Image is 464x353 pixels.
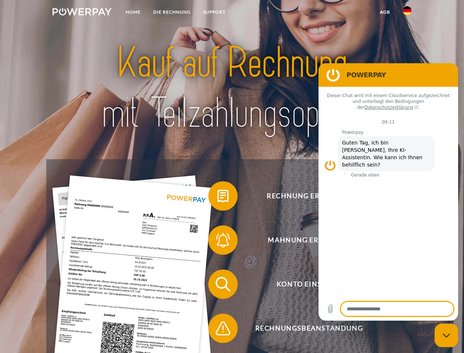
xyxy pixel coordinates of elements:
img: qb_bill.svg [214,187,232,205]
img: logo-powerpay-white.svg [53,8,112,15]
a: DIE RECHNUNG [147,6,197,19]
a: agb [374,6,396,19]
iframe: Messaging-Fenster [319,63,458,321]
button: Mahnung erhalten? [208,225,399,255]
button: Konto einsehen [208,270,399,299]
img: qb_warning.svg [214,319,232,338]
span: Rechnungsbeanstandung [219,314,399,343]
button: Rechnung erhalten? [208,181,399,211]
span: Konto einsehen [219,270,399,299]
a: SUPPORT [197,6,232,19]
span: Rechnung erhalten? [219,181,399,211]
img: title-powerpay_de.svg [70,35,394,141]
img: de [403,6,411,15]
a: Home [119,6,147,19]
img: qb_search.svg [214,275,232,293]
iframe: Schaltfläche zum Öffnen des Messaging-Fensters; Konversation läuft [435,324,458,347]
button: Rechnungsbeanstandung [208,314,399,343]
img: qb_bell.svg [214,231,232,249]
span: Mahnung erhalten? [219,225,399,255]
